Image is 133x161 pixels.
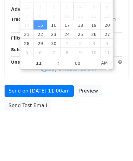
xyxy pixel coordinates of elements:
[11,6,122,13] h5: Advanced
[11,47,33,52] strong: Schedule
[60,39,74,48] span: October 1, 2025
[60,2,74,11] span: September 3, 2025
[5,85,74,97] a: Send on [DATE] 11:00am
[87,30,100,39] span: September 26, 2025
[100,39,114,48] span: October 4, 2025
[33,48,47,57] span: October 6, 2025
[47,39,60,48] span: September 30, 2025
[33,2,47,11] span: September 1, 2025
[11,60,41,65] strong: Unsubscribe
[11,36,26,40] strong: Filters
[74,20,87,30] span: September 18, 2025
[60,48,74,57] span: October 8, 2025
[87,20,100,30] span: September 19, 2025
[11,17,31,22] strong: Tracking
[74,48,87,57] span: October 9, 2025
[74,30,87,39] span: September 25, 2025
[100,30,114,39] span: September 27, 2025
[100,20,114,30] span: September 20, 2025
[60,20,74,30] span: September 17, 2025
[87,2,100,11] span: September 5, 2025
[33,39,47,48] span: September 29, 2025
[96,57,113,69] span: Click to toggle
[100,11,114,20] span: September 13, 2025
[47,11,60,20] span: September 9, 2025
[47,20,60,30] span: September 16, 2025
[20,11,34,20] span: September 7, 2025
[87,39,100,48] span: October 3, 2025
[87,11,100,20] span: September 12, 2025
[33,20,47,30] span: September 15, 2025
[60,11,74,20] span: September 10, 2025
[20,57,58,69] input: Hour
[57,57,59,69] span: :
[47,30,60,39] span: September 23, 2025
[5,100,51,111] a: Send Test Email
[20,2,34,11] span: August 31, 2025
[74,11,87,20] span: September 11, 2025
[59,57,96,69] input: Minute
[33,11,47,20] span: September 8, 2025
[75,85,102,97] a: Preview
[20,39,34,48] span: September 28, 2025
[87,48,100,57] span: October 10, 2025
[100,2,114,11] span: September 6, 2025
[20,20,34,30] span: September 14, 2025
[60,30,74,39] span: September 24, 2025
[33,30,47,39] span: September 22, 2025
[74,39,87,48] span: October 2, 2025
[20,30,34,39] span: September 21, 2025
[100,48,114,57] span: October 11, 2025
[47,48,60,57] span: October 7, 2025
[74,2,87,11] span: September 4, 2025
[41,67,96,72] a: Copy unsubscribe link
[47,2,60,11] span: September 2, 2025
[20,48,34,57] span: October 5, 2025
[103,132,133,161] iframe: Chat Widget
